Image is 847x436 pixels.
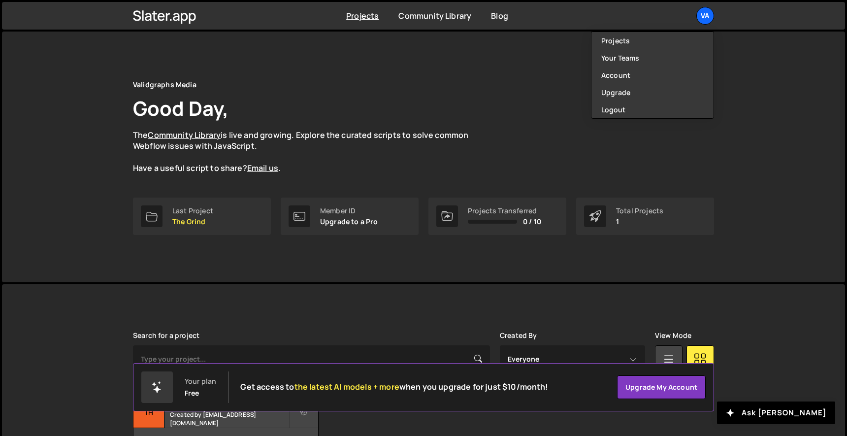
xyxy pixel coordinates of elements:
[616,218,663,226] p: 1
[133,79,196,91] div: Validgraphs Media
[398,10,471,21] a: Community Library
[591,32,714,49] a: Projects
[616,207,663,215] div: Total Projects
[148,130,221,140] a: Community Library
[320,218,378,226] p: Upgrade to a Pro
[294,381,399,392] span: the latest AI models + more
[655,332,691,339] label: View Mode
[717,402,835,424] button: Ask [PERSON_NAME]
[591,101,714,118] button: Logout
[591,49,714,67] a: Your Teams
[491,10,508,21] a: Blog
[133,198,271,235] a: Last Project The Grind
[170,410,289,427] small: Created by [EMAIL_ADDRESS][DOMAIN_NAME]
[346,10,379,21] a: Projects
[133,397,164,428] div: Th
[523,218,541,226] span: 0 / 10
[240,382,548,392] h2: Get access to when you upgrade for just $10/month!
[133,332,199,339] label: Search for a project
[500,332,537,339] label: Created By
[696,7,714,25] a: Va
[247,163,278,173] a: Email us
[133,95,228,122] h1: Good Day,
[591,84,714,101] a: Upgrade
[185,377,216,385] div: Your plan
[617,375,706,399] a: Upgrade my account
[133,130,488,174] p: The is live and growing. Explore the curated scripts to solve common Webflow issues with JavaScri...
[468,207,541,215] div: Projects Transferred
[185,389,199,397] div: Free
[320,207,378,215] div: Member ID
[172,218,213,226] p: The Grind
[133,345,490,373] input: Type your project...
[172,207,213,215] div: Last Project
[591,67,714,84] a: Account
